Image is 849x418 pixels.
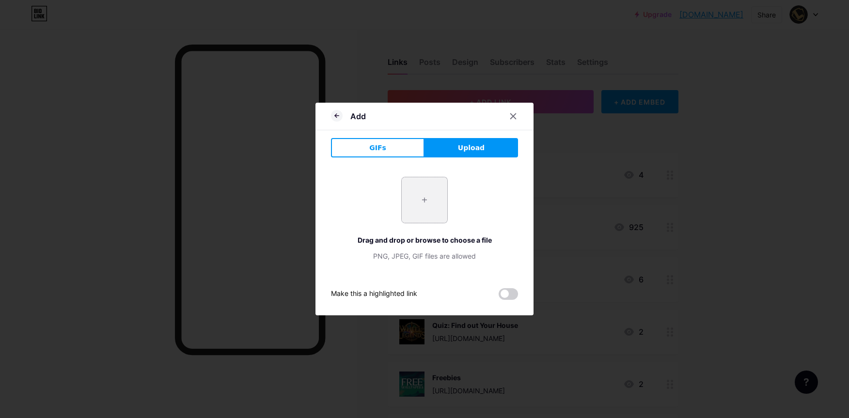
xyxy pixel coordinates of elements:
span: GIFs [369,143,386,153]
button: GIFs [331,138,424,157]
div: Make this a highlighted link [331,288,417,300]
button: Upload [424,138,518,157]
span: Upload [458,143,485,153]
div: Add [350,110,366,122]
div: PNG, JPEG, GIF files are allowed [331,251,518,261]
div: Drag and drop or browse to choose a file [331,235,518,245]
